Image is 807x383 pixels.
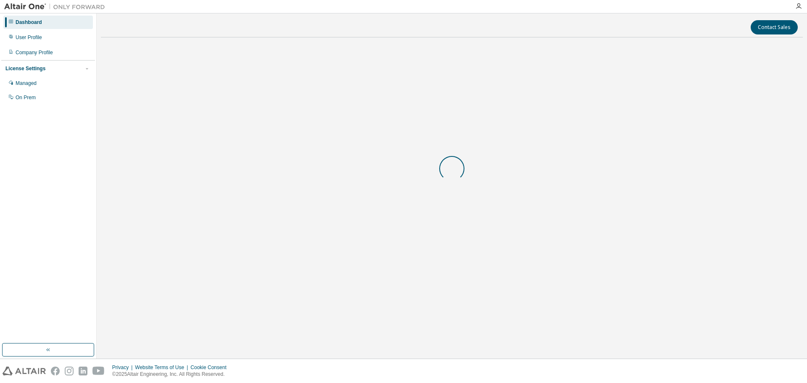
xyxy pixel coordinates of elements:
div: Cookie Consent [190,364,231,371]
img: facebook.svg [51,367,60,375]
img: Altair One [4,3,109,11]
div: License Settings [5,65,45,72]
div: Company Profile [16,49,53,56]
div: Website Terms of Use [135,364,190,371]
div: User Profile [16,34,42,41]
button: Contact Sales [751,20,798,34]
p: © 2025 Altair Engineering, Inc. All Rights Reserved. [112,371,232,378]
div: Managed [16,80,37,87]
img: altair_logo.svg [3,367,46,375]
img: linkedin.svg [79,367,87,375]
div: Dashboard [16,19,42,26]
img: youtube.svg [92,367,105,375]
img: instagram.svg [65,367,74,375]
div: On Prem [16,94,36,101]
div: Privacy [112,364,135,371]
